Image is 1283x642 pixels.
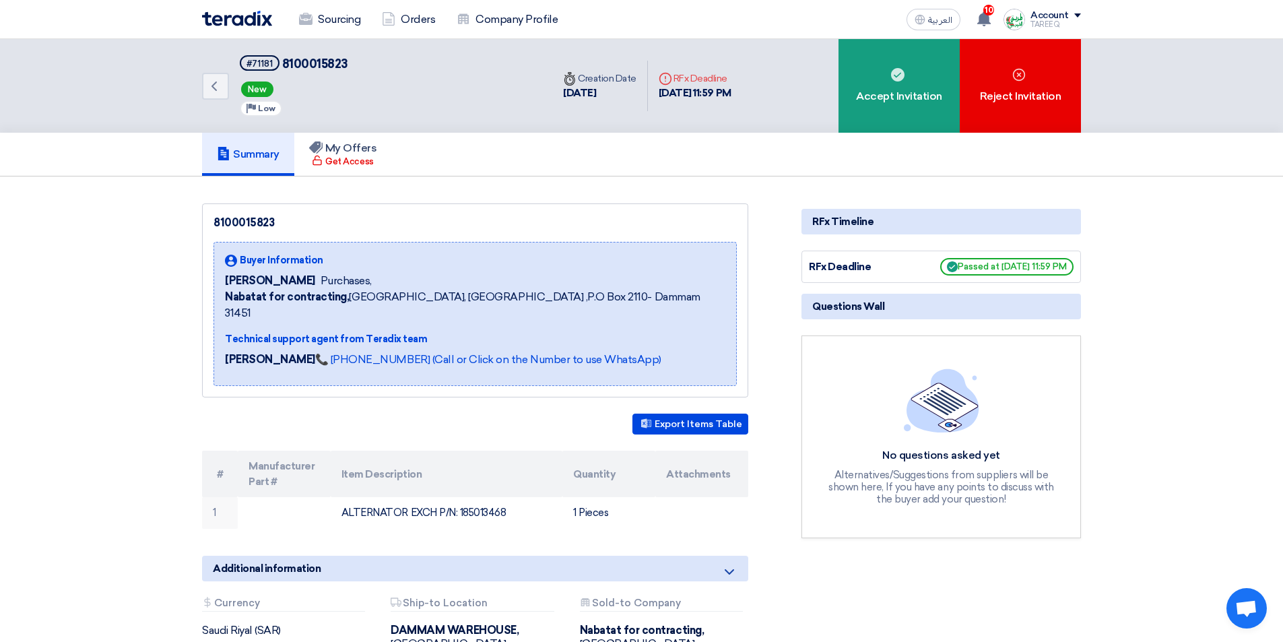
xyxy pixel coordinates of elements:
span: New [241,82,273,97]
div: Creation Date [563,71,636,86]
div: #71181 [246,59,273,68]
th: Attachments [655,451,748,497]
span: [PERSON_NAME] [225,273,315,289]
a: Orders [371,5,446,34]
div: Saudi Riyal (SAR) [202,624,370,637]
h5: My Offers [309,141,377,155]
div: 8100015823 [213,215,737,231]
td: 1 Pieces [562,497,655,529]
span: Buyer Information [240,253,323,267]
div: Technical support agent from Teradix team [225,332,725,346]
td: 1 [202,497,238,529]
button: Export Items Table [632,414,748,435]
span: العربية [928,15,952,25]
div: RFx Deadline [659,71,731,86]
div: Accept Invitation [838,39,960,133]
span: Additional information [213,561,321,576]
b: Nabatat for contracting, [580,624,704,637]
a: Company Profile [446,5,568,34]
a: Summary [202,133,294,176]
span: Questions Wall [812,299,884,314]
th: Item Description [331,451,563,497]
div: RFx Timeline [801,209,1081,234]
img: Teradix logo [202,11,272,26]
b: Nabatat for contracting, [225,290,349,303]
span: [GEOGRAPHIC_DATA], [GEOGRAPHIC_DATA] ,P.O Box 2110- Dammam 31451 [225,289,725,321]
span: 10 [983,5,994,15]
a: 📞 [PHONE_NUMBER] (Call or Click on the Number to use WhatsApp) [315,353,661,366]
div: Account [1030,10,1069,22]
h5: Summary [217,148,279,161]
a: My Offers Get Access [294,133,392,176]
img: empty_state_list.svg [904,368,979,432]
button: العربية [907,9,960,30]
div: TAREEQ [1030,21,1081,28]
div: Get Access [312,155,373,168]
span: Passed at [DATE] 11:59 PM [940,258,1074,276]
div: Sold-to Company [580,598,743,612]
div: Open chat [1226,588,1267,629]
td: ALTERNATOR EXCH P/N: 185013468 [331,497,563,529]
span: Low [258,104,275,113]
div: Ship-to Location [391,598,554,612]
div: RFx Deadline [809,259,910,275]
th: # [202,451,238,497]
b: DAMMAM WAREHOUSE, [391,624,519,637]
div: [DATE] 11:59 PM [659,86,731,101]
th: Quantity [562,451,655,497]
div: [DATE] [563,86,636,101]
img: Screenshot___1727703618088.png [1004,9,1025,30]
div: Alternatives/Suggestions from suppliers will be shown here, If you have any points to discuss wit... [827,469,1056,505]
div: Currency [202,598,365,612]
strong: [PERSON_NAME] [225,353,315,366]
th: Manufacturer Part # [238,451,331,497]
div: Reject Invitation [960,39,1081,133]
h5: 8100015823 [240,55,348,72]
div: No questions asked yet [827,449,1056,463]
span: 8100015823 [282,57,348,71]
a: Sourcing [288,5,371,34]
span: Purchases, [321,273,372,289]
